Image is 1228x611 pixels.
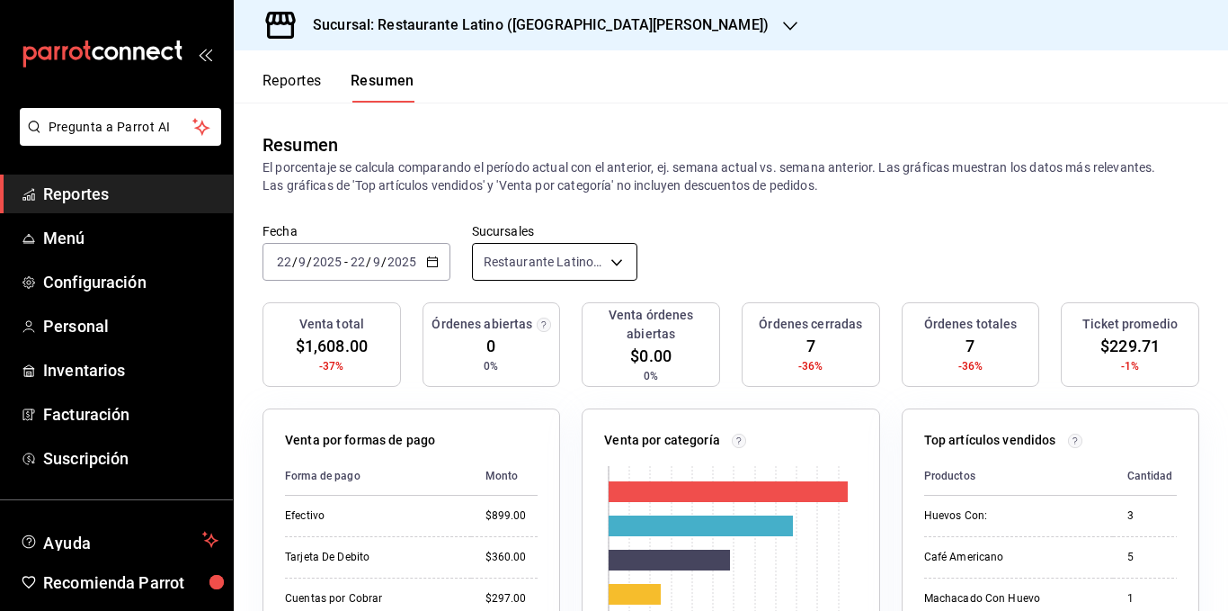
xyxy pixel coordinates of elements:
div: 5 [1127,550,1173,565]
span: Suscripción [43,446,218,471]
span: Facturación [43,402,218,427]
input: ---- [387,255,417,269]
span: 7 [806,334,815,358]
div: Resumen [263,131,338,158]
input: -- [350,255,366,269]
div: 1 [1127,591,1173,607]
h3: Venta total [299,315,364,334]
h3: Sucursal: Restaurante Latino ([GEOGRAPHIC_DATA][PERSON_NAME]) [298,14,769,36]
h3: Venta órdenes abiertas [590,306,712,344]
span: Ayuda [43,529,195,551]
span: -36% [958,358,983,374]
span: - [344,255,348,269]
button: Reportes [263,72,322,103]
div: $899.00 [485,508,538,524]
div: Machacado Con Huevo [924,591,1099,607]
span: $229.71 [1100,334,1160,358]
span: $0.00 [630,344,672,368]
span: Menú [43,226,218,250]
span: -1% [1121,358,1139,374]
span: / [366,255,371,269]
span: Reportes [43,182,218,206]
span: / [307,255,312,269]
label: Fecha [263,225,450,238]
div: Huevos Con: [924,508,1099,524]
div: $360.00 [485,550,538,565]
span: -37% [319,358,344,374]
th: Forma de pago [285,457,471,496]
div: Tarjeta De Debito [285,550,457,565]
th: Monto [471,457,538,496]
span: Recomienda Parrot [43,571,218,595]
span: 0% [644,368,658,384]
span: 0 [486,334,495,358]
span: -36% [798,358,823,374]
div: 3 [1127,508,1173,524]
div: Cuentas por Cobrar [285,591,457,607]
p: El porcentaje se calcula comparando el período actual con el anterior, ej. semana actual vs. sema... [263,158,1199,194]
p: Venta por categoría [604,431,720,450]
p: Top artículos vendidos [924,431,1056,450]
span: Personal [43,314,218,338]
h3: Órdenes cerradas [759,315,862,334]
div: Café Americano [924,550,1099,565]
span: 0% [484,358,498,374]
span: $1,608.00 [296,334,368,358]
span: Restaurante Latino ([GEOGRAPHIC_DATA][PERSON_NAME]) [484,253,604,271]
span: / [292,255,298,269]
span: Inventarios [43,358,218,382]
h3: Órdenes abiertas [432,315,532,334]
div: Efectivo [285,508,457,524]
button: Resumen [351,72,414,103]
input: -- [298,255,307,269]
input: -- [372,255,381,269]
p: Venta por formas de pago [285,431,435,450]
div: $297.00 [485,591,538,607]
span: / [381,255,387,269]
button: Pregunta a Parrot AI [20,108,221,146]
input: ---- [312,255,343,269]
input: -- [276,255,292,269]
div: navigation tabs [263,72,414,103]
span: Configuración [43,270,218,294]
a: Pregunta a Parrot AI [13,130,221,149]
th: Productos [924,457,1113,496]
span: 7 [965,334,974,358]
button: open_drawer_menu [198,47,212,61]
th: Cantidad [1113,457,1188,496]
span: Pregunta a Parrot AI [49,118,193,137]
h3: Ticket promedio [1082,315,1178,334]
h3: Órdenes totales [924,315,1018,334]
label: Sucursales [472,225,637,238]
